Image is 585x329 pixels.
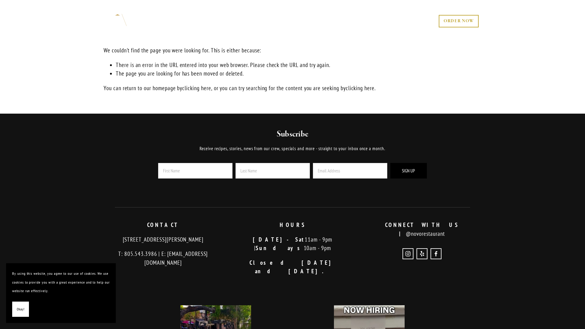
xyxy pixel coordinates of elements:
a: EVENTS [295,18,316,24]
a: Instagram [402,248,413,259]
strong: CONNECT WITH US | [385,221,465,237]
a: GIFT CARDS [323,15,355,27]
button: Okay! [12,302,29,317]
h2: Subscribe [142,129,444,140]
a: RESERVE NOW [394,15,433,27]
span: Okay! [17,305,24,314]
section: Cookie banner [6,263,116,323]
strong: Closed [DATE] and [DATE]. [250,259,342,275]
p: T: 805.543.3986 | E: [EMAIL_ADDRESS][DOMAIN_NAME] [104,249,223,267]
a: Yelp [417,248,427,259]
input: Email Address [313,163,387,179]
strong: [DATE]-Sat [253,236,305,243]
strong: Sundays [256,244,304,252]
li: There is an error in the URL entered into your web browser. Please check the URL and try again. [116,61,481,69]
p: We couldn't find the page you were looking for. This is either because: [104,46,481,55]
a: clicking here [346,84,374,92]
input: Last Name [236,163,310,179]
input: First Name [158,163,232,179]
p: @novorestaurant [362,221,481,238]
li: The page you are looking for has been moved or deleted. [116,69,481,78]
p: 11am - 9pm | 10am - 9pm [233,235,352,253]
a: ORDER NOW [439,15,479,27]
span: Sign Up [402,168,415,174]
a: CONTACT [361,15,388,27]
p: You can return to our homepage by , or you can try searching for the content you are seeking by . [104,84,481,93]
p: [STREET_ADDRESS][PERSON_NAME] [104,235,223,244]
p: By using this website, you agree to our use of cookies. We use cookies to provide you with a grea... [12,269,110,295]
strong: CONTACT [147,221,179,228]
a: MENUS [243,18,263,24]
button: Sign Up [390,163,427,179]
img: Novo Restaurant &amp; Lounge [104,13,142,29]
p: Receive recipes, stories, news from our crew, specials and more - straight to your inbox once a m... [142,145,444,152]
a: ABOUT [269,18,289,24]
a: clicking here [182,84,211,92]
a: Novo Restaurant and Lounge [431,248,441,259]
strong: HOURS [280,221,305,228]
